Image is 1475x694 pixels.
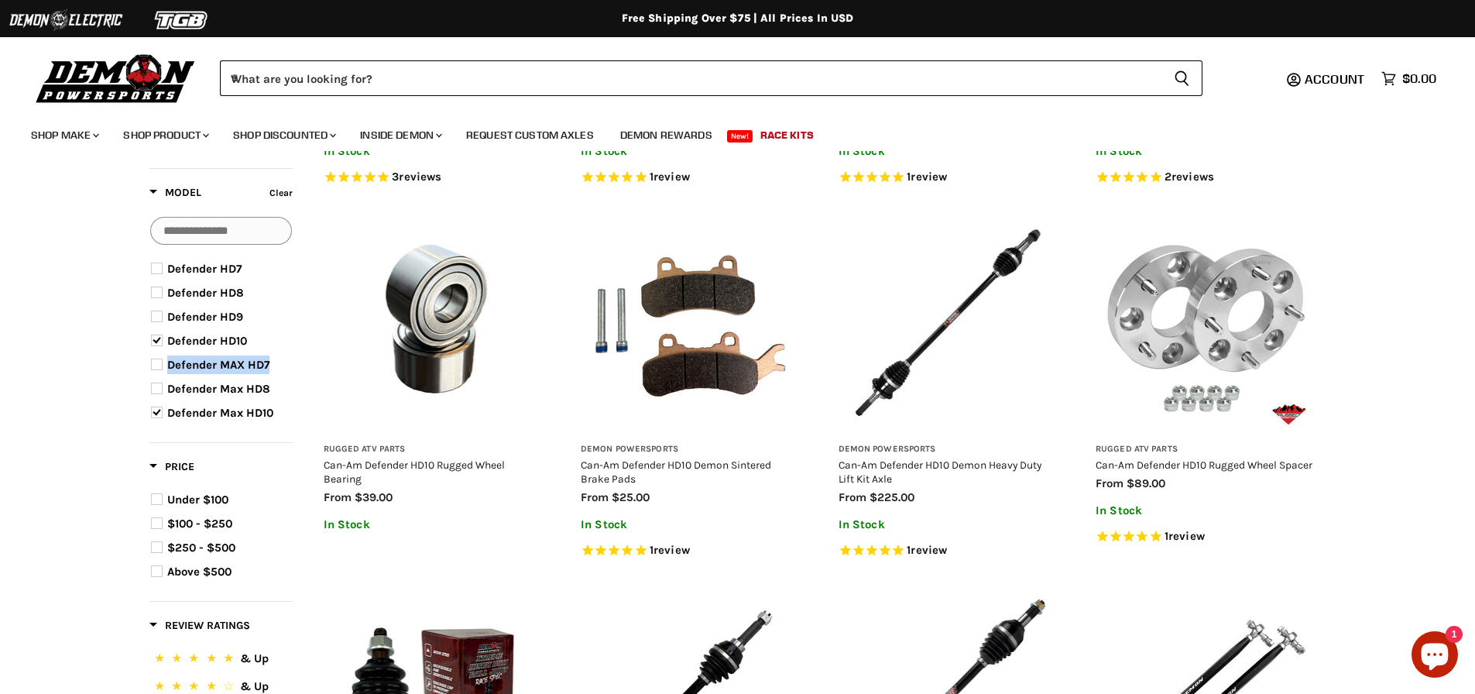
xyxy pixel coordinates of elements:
[151,649,291,672] button: 5 Stars.
[324,459,505,485] a: Can-Am Defender HD10 Rugged Wheel Bearing
[1161,60,1202,96] button: Search
[399,170,441,184] span: reviews
[650,543,690,557] span: 1 reviews
[149,459,194,479] button: Filter by Price
[581,145,800,158] p: In Stock
[220,60,1161,96] input: When autocomplete results are available use up and down arrows to review and enter to select
[870,490,914,504] span: $225.00
[609,119,724,151] a: Demon Rewards
[324,145,543,158] p: In Stock
[727,130,753,143] span: New!
[324,170,543,186] span: Rated 5.0 out of 5 stars 3 reviews
[167,541,235,555] span: $250 - $500
[111,119,218,151] a: Shop Product
[19,113,1432,151] ul: Main menu
[149,618,250,637] button: Filter by Review Ratings
[167,517,232,531] span: $100 - $250
[581,518,800,531] p: In Stock
[392,170,441,184] span: 3 reviews
[1096,170,1315,186] span: Rated 5.0 out of 5 stars 2 reviews
[124,5,240,35] img: TGB Logo 2
[167,358,269,372] span: Defender MAX HD7
[240,679,269,693] span: & Up
[31,50,201,105] img: Demon Powersports
[653,543,690,557] span: review
[839,490,866,504] span: from
[1298,72,1374,86] a: Account
[1374,67,1444,90] a: $0.00
[581,213,800,432] img: Can-Am Defender HD10 Demon Sintered Brake Pads
[839,145,1058,158] p: In Stock
[581,543,800,559] span: Rated 5.0 out of 5 stars 1 reviews
[839,543,1058,559] span: Rated 5.0 out of 5 stars 1 reviews
[1096,213,1315,432] img: Can-Am Defender HD10 Rugged Wheel Spacer
[839,170,1058,186] span: Rated 5.0 out of 5 stars 1 reviews
[1096,444,1315,455] h3: Rugged ATV Parts
[907,170,947,184] span: 1 reviews
[266,184,293,205] button: Clear filter by Model
[1096,476,1123,490] span: from
[1127,476,1165,490] span: $89.00
[167,382,270,396] span: Defender Max HD8
[839,518,1058,531] p: In Stock
[839,213,1058,432] img: Can-Am Defender HD10 Demon Heavy Duty Lift Kit Axle
[911,543,947,557] span: review
[167,406,273,420] span: Defender Max HD10
[1171,170,1214,184] span: reviews
[581,444,800,455] h3: Demon Powersports
[167,262,242,276] span: Defender HD7
[581,459,771,485] a: Can-Am Defender HD10 Demon Sintered Brake Pads
[167,493,228,507] span: Under $100
[581,170,800,186] span: Rated 5.0 out of 5 stars 1 reviews
[911,170,947,184] span: review
[8,5,124,35] img: Demon Electric Logo 2
[221,119,345,151] a: Shop Discounted
[650,170,690,184] span: 1 reviews
[167,565,232,579] span: Above $500
[1168,529,1205,543] span: review
[149,460,194,473] span: Price
[149,619,250,632] span: Review Ratings
[348,119,451,151] a: Inside Demon
[167,334,247,348] span: Defender HD10
[653,170,690,184] span: review
[149,186,201,199] span: Model
[839,459,1041,485] a: Can-Am Defender HD10 Demon Heavy Duty Lift Kit Axle
[220,60,1202,96] form: Product
[167,286,244,300] span: Defender HD8
[324,490,352,504] span: from
[1096,145,1315,158] p: In Stock
[167,310,243,324] span: Defender HD9
[1096,459,1312,471] a: Can-Am Defender HD10 Rugged Wheel Spacer
[907,543,947,557] span: 1 reviews
[581,490,609,504] span: from
[1165,529,1205,543] span: 1 reviews
[149,185,201,204] button: Filter by Model
[1096,504,1315,517] p: In Stock
[1305,71,1364,87] span: Account
[19,119,108,151] a: Shop Make
[324,213,543,432] img: Can-Am Defender HD10 Rugged Wheel Bearing
[324,518,543,531] p: In Stock
[1402,71,1436,86] span: $0.00
[1407,631,1463,682] inbox-online-store-chat: Shopify online store chat
[118,12,1357,26] div: Free Shipping Over $75 | All Prices In USD
[150,217,292,245] input: Search Options
[1165,170,1214,184] span: 2 reviews
[749,119,825,151] a: Race Kits
[455,119,605,151] a: Request Custom Axles
[1096,529,1315,545] span: Rated 5.0 out of 5 stars 1 reviews
[355,490,393,504] span: $39.00
[324,444,543,455] h3: Rugged ATV Parts
[839,444,1058,455] h3: Demon Powersports
[612,490,650,504] span: $25.00
[240,651,269,665] span: & Up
